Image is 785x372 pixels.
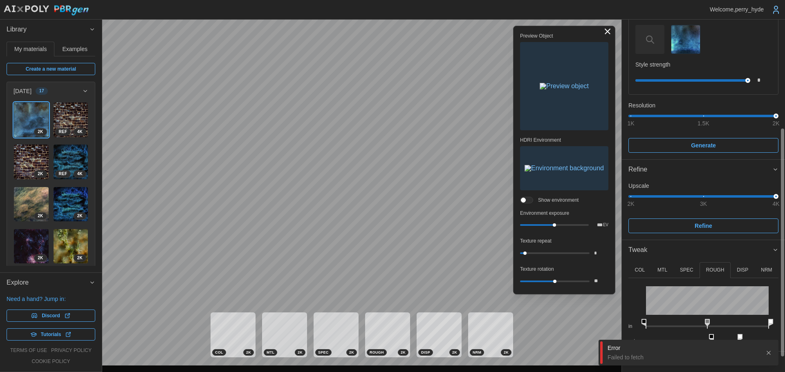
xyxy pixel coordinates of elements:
span: Discord [42,310,60,321]
span: 2 K [38,129,43,135]
span: SPEC [318,350,329,355]
img: m4Yr7k9JJ69NkKv1Cktb [54,229,88,264]
a: 9fjQZGhCqqKQQlObHzzE2K [13,102,49,138]
p: Texture repeat [520,238,608,245]
span: Create a new material [26,63,76,75]
button: Generate [628,138,778,153]
p: SPEC [680,267,693,274]
div: Refine [622,180,785,240]
img: Environment background [525,165,604,172]
p: out [628,338,639,345]
p: MTL [657,267,667,274]
span: Examples [63,46,87,52]
span: REF [59,129,67,135]
p: Environment exposure [520,210,608,217]
p: [DATE] [13,87,31,95]
span: 2 K [349,350,354,355]
span: 2 K [38,171,43,177]
div: Tweak [622,260,785,351]
p: EV [603,223,608,227]
span: Explore [7,273,89,293]
div: Failed to fetch [608,353,759,361]
span: Tutorials [41,329,61,340]
img: 0rUWQZZqHkY2Pk369Bsr [14,229,49,264]
p: Preview Object [520,33,608,40]
a: cookie policy [31,358,70,365]
span: 2 K [38,213,43,219]
a: m4Yr7k9JJ69NkKv1Cktb2K [53,229,89,264]
p: in [628,323,639,330]
span: NRM [473,350,481,355]
a: MB1iATX0yDWeW2xJ7hd24KREF [53,144,89,180]
img: 372vFQbDeMnfqSSWeOIO [54,102,88,137]
span: 4 K [77,129,83,135]
span: COL [215,350,223,355]
a: privacy policy [51,347,92,354]
a: NkqusXsVkcR66csoqcHW2K [13,144,49,180]
span: 2 K [452,350,457,355]
p: Texture rotation [520,266,608,273]
p: Style strength [635,60,772,69]
span: 17 [39,88,44,94]
button: Refine [628,218,778,233]
span: 2 K [504,350,509,355]
a: Tutorials [7,328,95,341]
button: Environment background [520,146,608,190]
span: DISP [421,350,430,355]
img: 5sG2CZblszKLyt56ebuA [54,187,88,222]
p: Upscale [628,182,778,190]
a: 5sG2CZblszKLyt56ebuA2K [53,187,89,222]
span: 2 K [77,255,83,261]
p: DISP [737,267,748,274]
span: 2 K [38,255,43,261]
span: 2 K [77,213,83,219]
span: 2 K [246,350,251,355]
p: NRM [761,267,772,274]
a: Discord [7,310,95,322]
span: Generate [691,138,716,152]
button: Toggle viewport controls [602,26,613,37]
img: Preview object [540,83,589,89]
span: Show environment [533,197,579,203]
p: Welcome, perry_hyde [710,5,764,13]
button: Preview object [520,42,608,130]
a: NWTrv5sSHl7G8ShLEDCD2K [13,187,49,222]
span: Library [7,20,89,40]
button: Tweak [622,240,785,260]
img: 9fjQZGhCqqKQQlObHzzE [14,102,49,137]
p: ROUGH [706,267,724,274]
p: HDRI Environment [520,137,608,144]
span: 2 K [298,350,303,355]
div: Error [608,344,759,352]
img: Style image [671,25,700,53]
img: AIxPoly PBRgen [3,5,89,16]
p: Resolution [628,101,778,109]
span: REF [59,171,67,177]
span: MTL [267,350,274,355]
p: COL [635,267,645,274]
span: 4 K [77,171,83,177]
img: NkqusXsVkcR66csoqcHW [14,145,49,179]
span: My materials [14,46,47,52]
a: terms of use [10,347,47,354]
button: [DATE]17 [7,82,95,100]
span: Tweak [628,240,772,260]
a: Create a new material [7,63,95,75]
span: 2 K [401,350,406,355]
img: NWTrv5sSHl7G8ShLEDCD [14,187,49,222]
div: Refine [628,165,772,175]
button: Style image [671,25,700,54]
a: 0rUWQZZqHkY2Pk369Bsr2K [13,229,49,264]
a: 372vFQbDeMnfqSSWeOIO4KREF [53,102,89,138]
span: ROUGH [370,350,384,355]
span: Refine [695,219,712,233]
img: MB1iATX0yDWeW2xJ7hd2 [54,145,88,179]
p: Need a hand? Jump in: [7,295,95,303]
button: Refine [622,160,785,180]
